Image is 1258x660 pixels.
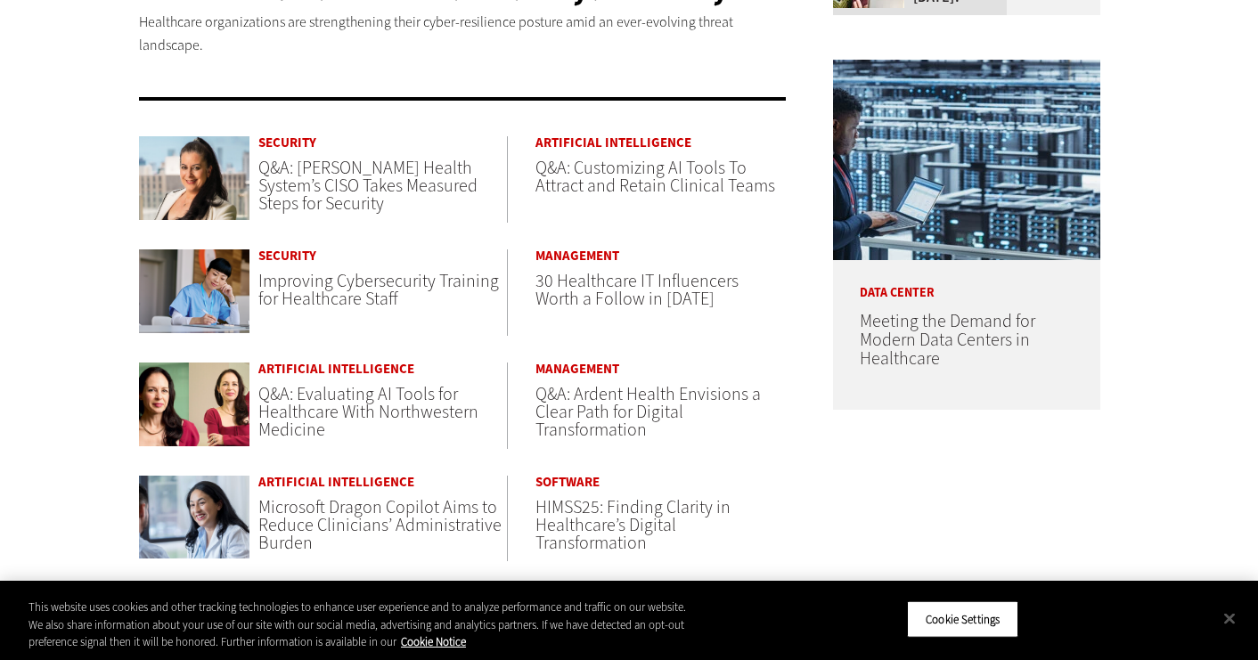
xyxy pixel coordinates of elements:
[833,60,1100,260] img: engineer with laptop overlooking data center
[258,249,507,263] a: Security
[860,309,1035,371] a: Meeting the Demand for Modern Data Centers in Healthcare
[535,269,739,311] a: 30 Healthcare IT Influencers Worth a Follow in [DATE]
[1210,599,1249,638] button: Close
[29,599,692,651] div: This website uses cookies and other tracking technologies to enhance user experience and to analy...
[258,382,478,442] a: Q&A: Evaluating AI Tools for Healthcare With Northwestern Medicine
[535,476,785,489] a: Software
[401,634,466,649] a: More information about your privacy
[535,249,785,263] a: Management
[258,156,478,216] a: Q&A: [PERSON_NAME] Health System’s CISO Takes Measured Steps for Security
[535,382,761,442] a: Q&A: Ardent Health Envisions a Clear Path for Digital Transformation
[258,476,507,489] a: Artificial Intelligence
[139,11,786,56] p: Healthcare organizations are strengthening their cyber-resilience posture amid an ever-evolving t...
[258,495,502,555] a: Microsoft Dragon Copilot Aims to Reduce Clinicians’ Administrative Burden
[139,136,249,220] img: Connie Barrera
[535,136,785,150] a: Artificial Intelligence
[535,495,731,555] a: HIMSS25: Finding Clarity in Healthcare’s Digital Transformation
[258,136,507,150] a: Security
[139,249,249,333] img: nurse studying on computer
[535,156,775,198] a: Q&A: Customizing AI Tools To Attract and Retain Clinical Teams
[258,363,507,376] a: Artificial Intelligence
[833,260,1100,299] p: Data Center
[139,363,249,446] img: Hannah Koczka
[535,363,785,376] a: Management
[907,600,1018,638] button: Cookie Settings
[139,476,249,559] img: Doctor conversing with patient
[258,269,499,311] a: Improving Cybersecurity Training for Healthcare Staff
